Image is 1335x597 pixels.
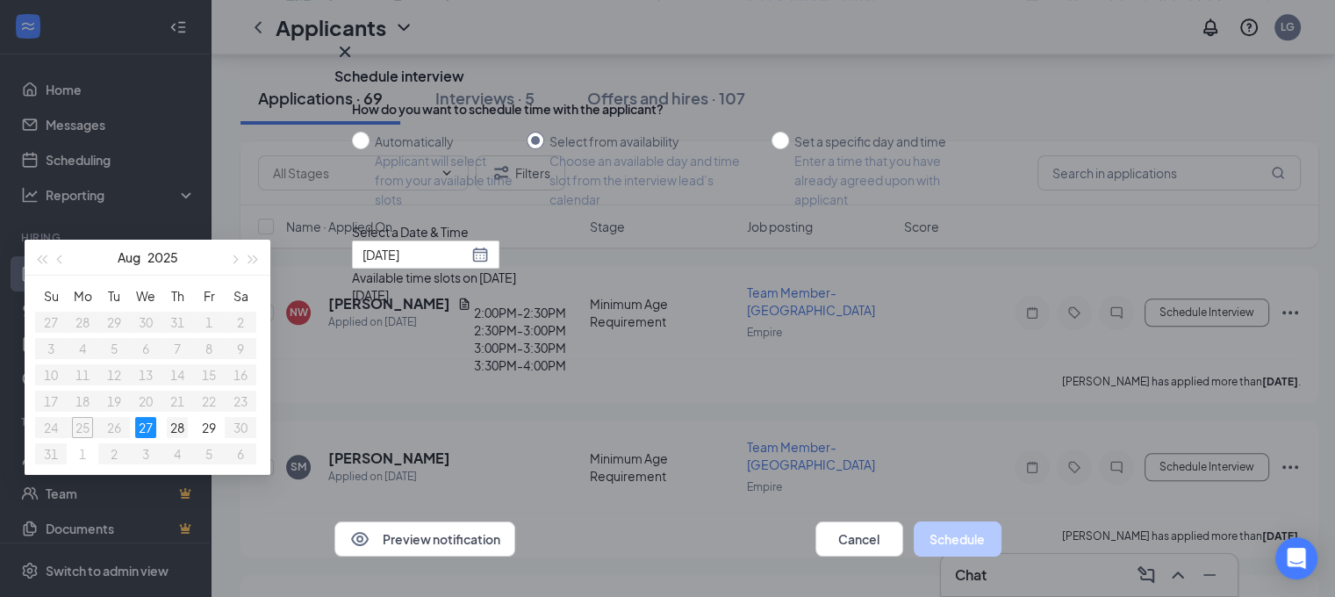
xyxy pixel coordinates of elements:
[352,304,688,321] div: 2:00PM - 2:30PM
[352,339,688,356] div: 3:00PM - 3:30PM
[67,283,98,309] th: Mo
[794,132,970,151] div: Set a specific day and time
[118,240,140,275] button: Aug
[549,132,757,151] div: Select from availability
[161,414,193,441] td: 2025-08-28
[1275,537,1317,579] div: Open Intercom Messenger
[362,245,468,264] input: Aug 27, 2025
[72,443,93,464] div: 1
[375,132,513,151] div: Automatically
[130,414,161,441] td: 2025-08-27
[193,283,225,309] th: Fr
[334,67,464,86] h3: Schedule interview
[815,521,903,557] button: Cancel
[352,356,688,374] div: 3:30PM - 4:00PM
[198,417,219,438] div: 29
[193,414,225,441] td: 2025-08-29
[98,283,130,309] th: Tu
[352,321,688,339] div: 2:30PM - 3:00PM
[225,283,256,309] th: Sa
[914,521,1001,557] button: Schedule
[794,151,970,209] div: Enter a time that you have already agreed upon with applicant
[147,240,178,275] button: 2025
[334,521,515,557] button: EyePreview notification
[349,529,370,550] svg: Eye
[352,223,984,241] div: Select a Date & Time
[334,41,355,62] button: Close
[67,441,98,467] td: 2025-09-01
[167,417,188,438] div: 28
[375,151,513,209] div: Applicant will select from your available time slots
[549,151,757,209] div: Choose an available day and time slot from the interview lead’s calendar
[352,100,984,118] div: How do you want to schedule time with the applicant?
[352,269,688,286] div: Available time slots on [DATE]
[334,41,355,62] svg: Cross
[161,283,193,309] th: Th
[135,417,156,438] div: 27
[352,286,688,304] div: [DATE]
[130,283,161,309] th: We
[35,283,67,309] th: Su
